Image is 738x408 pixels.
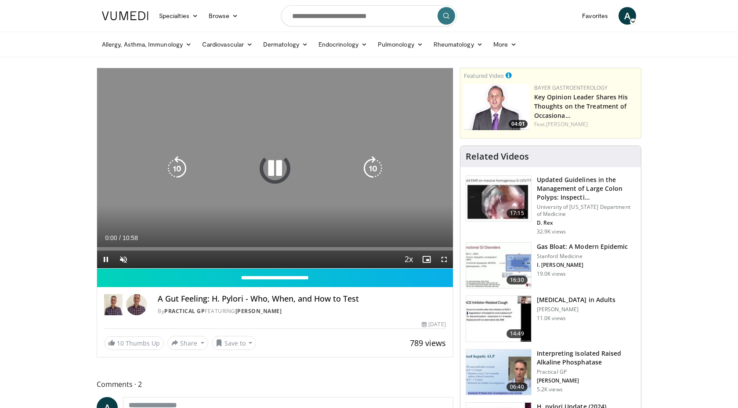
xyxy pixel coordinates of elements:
[104,336,164,350] a: 10 Thumbs Up
[464,84,530,130] img: 9828b8df-38ad-4333-b93d-bb657251ca89.png.150x105_q85_crop-smart_upscale.png
[537,219,636,226] p: D. Rex
[537,315,566,322] p: 11.0K views
[537,349,636,367] h3: Interpreting Isolated Raised Alkaline Phosphatase
[534,93,628,120] a: Key Opinion Leader Shares His Thoughts on the Treatment of Occasiona…
[534,120,637,128] div: Feat.
[97,247,453,251] div: Progress Bar
[97,36,197,53] a: Allergy, Asthma, Immunology
[537,386,563,393] p: 5.2K views
[104,294,123,315] img: Practical GP
[97,379,453,390] span: Comments 2
[466,175,636,235] a: 17:15 Updated Guidelines in the Management of Large Colon Polyps: Inspecti… University of [US_STA...
[506,382,528,391] span: 06:40
[537,270,566,277] p: 19.0K views
[466,242,636,289] a: 16:30 Gas Bloat: A Modern Epidemic Stanford Medicine I. [PERSON_NAME] 19.0K views
[123,234,138,241] span: 10:58
[313,36,373,53] a: Endocrinology
[464,84,530,130] a: 04:01
[212,336,257,350] button: Save to
[466,151,529,162] h4: Related Videos
[158,294,445,304] h4: A Gut Feeling: H. Pylori - Who, When, and How to Test
[117,339,124,347] span: 10
[537,175,636,202] h3: Updated Guidelines in the Management of Large Colon Polyps: Inspecti…
[97,68,453,269] video-js: Video Player
[466,296,531,342] img: 11950cd4-d248-4755-8b98-ec337be04c84.150x105_q85_crop-smart_upscale.jpg
[506,276,528,284] span: 16:30
[235,307,282,315] a: [PERSON_NAME]
[281,5,457,26] input: Search topics, interventions
[154,7,203,25] a: Specialties
[488,36,522,53] a: More
[466,176,531,222] img: dfcfcb0d-b871-4e1a-9f0c-9f64970f7dd8.150x105_q85_crop-smart_upscale.jpg
[400,251,418,268] button: Playback Rate
[537,204,636,218] p: University of [US_STATE] Department of Medicine
[164,307,205,315] a: Practical GP
[537,306,615,313] p: [PERSON_NAME]
[537,262,628,269] p: I. [PERSON_NAME]
[466,295,636,342] a: 14:49 [MEDICAL_DATA] in Adults [PERSON_NAME] 11.0K views
[97,251,115,268] button: Pause
[577,7,613,25] a: Favorites
[506,209,528,218] span: 17:15
[537,253,628,260] p: Stanford Medicine
[126,294,147,315] img: Avatar
[102,11,148,20] img: VuMedi Logo
[466,349,636,396] a: 06:40 Interpreting Isolated Raised Alkaline Phosphatase Practical GP [PERSON_NAME] 5.2K views
[373,36,428,53] a: Pulmonology
[546,120,588,128] a: [PERSON_NAME]
[119,234,121,241] span: /
[534,84,608,91] a: Bayer Gastroenterology
[158,307,445,315] div: By FEATURING
[537,295,615,304] h3: [MEDICAL_DATA] in Adults
[537,242,628,251] h3: Gas Bloat: A Modern Epidemic
[422,321,445,328] div: [DATE]
[466,350,531,395] img: 6a4ee52d-0f16-480d-a1b4-8187386ea2ed.150x105_q85_crop-smart_upscale.jpg
[167,336,208,350] button: Share
[537,228,566,235] p: 32.9K views
[428,36,488,53] a: Rheumatology
[506,329,528,338] span: 14:49
[418,251,435,268] button: Enable picture-in-picture mode
[197,36,258,53] a: Cardiovascular
[509,120,528,128] span: 04:01
[466,243,531,288] img: 480ec31d-e3c1-475b-8289-0a0659db689a.150x105_q85_crop-smart_upscale.jpg
[464,72,504,80] small: Featured Video
[537,368,636,375] p: Practical GP
[105,234,117,241] span: 0:00
[410,338,446,348] span: 789 views
[435,251,453,268] button: Fullscreen
[203,7,244,25] a: Browse
[619,7,636,25] a: A
[537,377,636,384] p: [PERSON_NAME]
[115,251,132,268] button: Unmute
[258,36,313,53] a: Dermatology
